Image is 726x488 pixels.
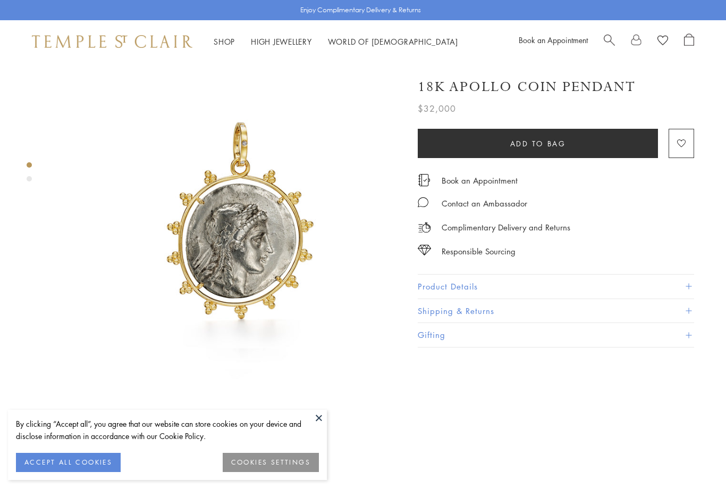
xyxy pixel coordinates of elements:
a: Open Shopping Bag [684,34,694,49]
img: 18K Apollo Coin Pendant [69,63,402,396]
h1: 18K Apollo Coin Pendant [418,78,636,96]
img: Temple St. Clair [32,35,192,48]
a: World of [DEMOGRAPHIC_DATA]World of [DEMOGRAPHIC_DATA] [328,36,458,47]
a: View Wishlist [657,34,668,49]
button: Gifting [418,323,694,347]
button: Product Details [418,275,694,299]
p: Complimentary Delivery and Returns [442,221,570,234]
div: Product gallery navigation [27,160,32,190]
span: Add to bag [510,138,566,150]
nav: Main navigation [214,35,458,48]
div: By clicking “Accept all”, you agree that our website can store cookies on your device and disclos... [16,418,319,442]
a: Book an Appointment [519,35,588,45]
span: $32,000 [418,102,456,115]
button: Add to bag [418,129,658,158]
button: Shipping & Returns [418,299,694,323]
button: COOKIES SETTINGS [223,453,319,472]
button: ACCEPT ALL COOKIES [16,453,121,472]
img: icon_appointment.svg [418,174,430,186]
a: ShopShop [214,36,235,47]
p: Enjoy Complimentary Delivery & Returns [300,5,421,15]
div: Contact an Ambassador [442,197,527,210]
a: Search [604,34,615,49]
img: MessageIcon-01_2.svg [418,197,428,208]
img: icon_sourcing.svg [418,245,431,255]
a: Book an Appointment [442,175,518,186]
a: High JewelleryHigh Jewellery [251,36,312,47]
div: Responsible Sourcing [442,245,516,258]
img: icon_delivery.svg [418,221,431,234]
